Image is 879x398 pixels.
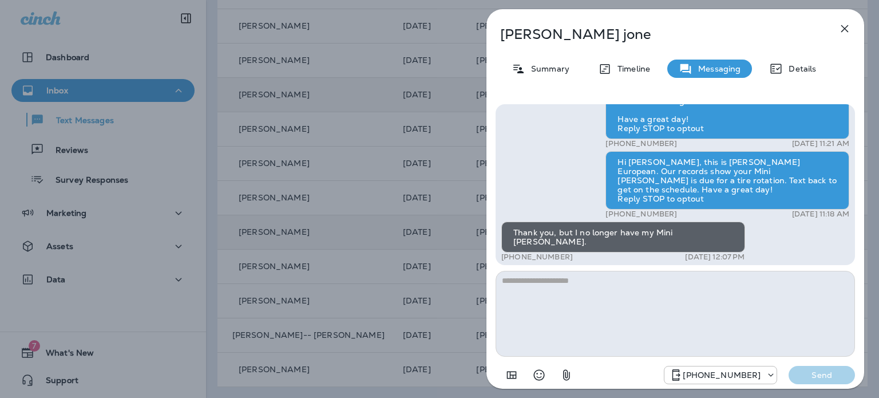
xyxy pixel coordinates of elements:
[528,364,551,387] button: Select an emoji
[501,222,745,253] div: Thank you, but I no longer have my Mini [PERSON_NAME].
[685,253,745,262] p: [DATE] 12:07 PM
[612,64,650,73] p: Timeline
[683,371,761,380] p: [PHONE_NUMBER]
[692,64,741,73] p: Messaging
[501,253,573,262] p: [PHONE_NUMBER]
[605,139,677,148] p: [PHONE_NUMBER]
[605,210,677,219] p: [PHONE_NUMBER]
[500,364,523,387] button: Add in a premade template
[500,26,813,42] p: [PERSON_NAME] jone
[792,210,849,219] p: [DATE] 11:18 AM
[525,64,569,73] p: Summary
[605,151,849,210] div: Hi [PERSON_NAME], this is [PERSON_NAME] European. Our records show your Mini [PERSON_NAME] is due...
[783,64,816,73] p: Details
[792,139,849,148] p: [DATE] 11:21 AM
[664,368,777,382] div: +1 (813) 428-9920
